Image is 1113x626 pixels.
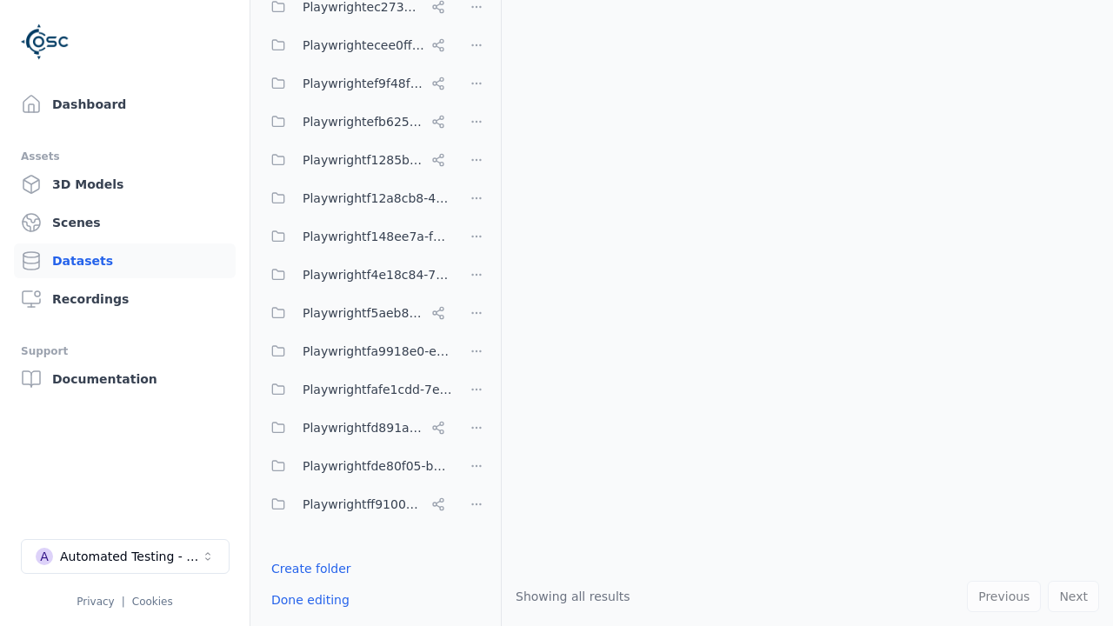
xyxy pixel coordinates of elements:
[303,417,424,438] span: Playwrightfd891aa9-817c-4b53-b4a5-239ad8786b13
[303,226,452,247] span: Playwrightf148ee7a-f6f0-478b-8659-42bd4a5eac88
[21,341,229,362] div: Support
[261,143,452,177] button: Playwrightf1285bef-0e1f-4916-a3c2-d80ed4e692e1
[303,35,424,56] span: Playwrightecee0ff0-2df5-41ca-bc9d-ef70750fb77f
[303,494,424,515] span: Playwrightff910033-c297-413c-9627-78f34a067480
[261,219,452,254] button: Playwrightf148ee7a-f6f0-478b-8659-42bd4a5eac88
[261,257,452,292] button: Playwrightf4e18c84-7c7e-4c28-bfa4-7be69262452c
[271,560,351,577] a: Create folder
[36,548,53,565] div: A
[261,410,452,445] button: Playwrightfd891aa9-817c-4b53-b4a5-239ad8786b13
[14,362,236,396] a: Documentation
[516,589,630,603] span: Showing all results
[261,28,452,63] button: Playwrightecee0ff0-2df5-41ca-bc9d-ef70750fb77f
[261,553,362,584] button: Create folder
[261,487,452,522] button: Playwrightff910033-c297-413c-9627-78f34a067480
[60,548,201,565] div: Automated Testing - Playwright
[261,449,452,483] button: Playwrightfde80f05-b70d-4104-ad1c-b71865a0eedf
[261,104,452,139] button: Playwrightefb6251a-f72e-4cb7-bc11-185fbdc8734c
[21,539,230,574] button: Select a workspace
[14,282,236,316] a: Recordings
[14,167,236,202] a: 3D Models
[14,87,236,122] a: Dashboard
[261,296,452,330] button: Playwrightf5aeb831-9105-46b5-9a9b-c943ac435ad3
[303,150,424,170] span: Playwrightf1285bef-0e1f-4916-a3c2-d80ed4e692e1
[303,111,424,132] span: Playwrightefb6251a-f72e-4cb7-bc11-185fbdc8734c
[261,334,452,369] button: Playwrightfa9918e0-e6c7-48e0-9ade-ec9b0f0d9008
[14,243,236,278] a: Datasets
[14,205,236,240] a: Scenes
[261,66,452,101] button: Playwrightef9f48f5-132c-420e-ba19-65a3bd8c2253
[122,596,125,608] span: |
[261,181,452,216] button: Playwrightf12a8cb8-44f5-4bf0-b292-721ddd8e7e42
[21,17,70,66] img: Logo
[132,596,173,608] a: Cookies
[303,456,452,476] span: Playwrightfde80f05-b70d-4104-ad1c-b71865a0eedf
[261,584,360,616] button: Done editing
[303,303,424,323] span: Playwrightf5aeb831-9105-46b5-9a9b-c943ac435ad3
[303,379,452,400] span: Playwrightfafe1cdd-7eb2-4390-bfe1-ed4773ecffac
[303,73,424,94] span: Playwrightef9f48f5-132c-420e-ba19-65a3bd8c2253
[303,341,452,362] span: Playwrightfa9918e0-e6c7-48e0-9ade-ec9b0f0d9008
[21,146,229,167] div: Assets
[77,596,114,608] a: Privacy
[261,372,452,407] button: Playwrightfafe1cdd-7eb2-4390-bfe1-ed4773ecffac
[303,188,452,209] span: Playwrightf12a8cb8-44f5-4bf0-b292-721ddd8e7e42
[303,264,452,285] span: Playwrightf4e18c84-7c7e-4c28-bfa4-7be69262452c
